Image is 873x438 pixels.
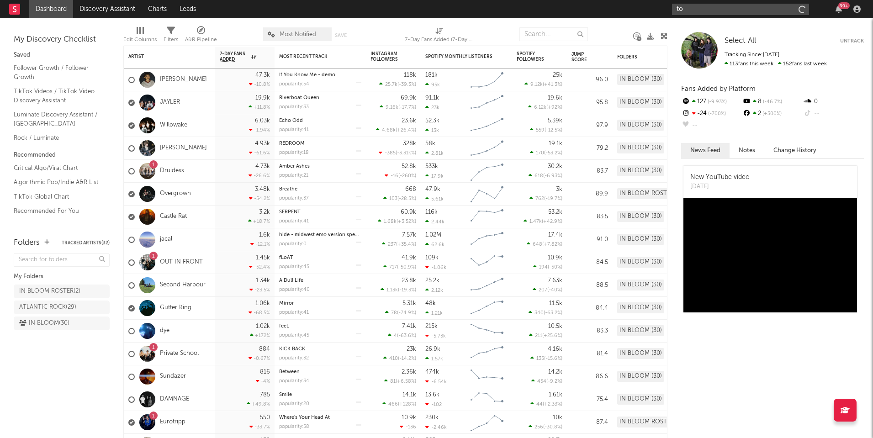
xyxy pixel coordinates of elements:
[249,195,270,201] div: -54.2 %
[160,304,191,312] a: Gutter King
[380,104,416,110] div: ( )
[248,218,270,224] div: +18.7 %
[255,118,270,124] div: 6.03k
[543,219,561,224] span: +42.9 %
[279,187,361,192] div: Breathe
[386,288,398,293] span: 1.13k
[256,278,270,284] div: 1.34k
[385,310,416,316] div: ( )
[383,195,416,201] div: ( )
[394,333,397,338] span: 4
[539,265,548,270] span: 194
[425,173,444,179] div: 17.9k
[530,82,543,87] span: 9.12k
[249,264,270,270] div: -52.4 %
[250,332,270,338] div: +172 %
[403,141,416,147] div: 328k
[384,219,397,224] span: 1.68k
[533,242,542,247] span: 648
[14,163,101,173] a: Critical Algo/Viral Chart
[545,151,561,156] span: -53.2 %
[681,120,742,132] div: --
[534,105,546,110] span: 6.12k
[14,317,110,330] a: IN BLOOM(30)
[549,141,562,147] div: 19.1k
[725,61,827,67] span: 152 fans last week
[259,232,270,238] div: 1.6k
[553,72,562,78] div: 25k
[571,74,608,85] div: 96.0
[466,160,508,183] svg: Chart title
[249,310,270,316] div: -68.5 %
[725,52,779,58] span: Tracking Since: [DATE]
[19,318,69,329] div: IN BLOOM ( 30 )
[425,141,435,147] div: 58k
[761,111,782,116] span: +300 %
[398,265,415,270] span: -50.9 %
[404,72,416,78] div: 118k
[466,114,508,137] svg: Chart title
[548,209,562,215] div: 53.2k
[466,297,508,320] svg: Chart title
[14,86,101,105] a: TikTok Videos / TikTok Video Discovery Assistant
[617,302,664,313] div: IN BLOOM (30)
[279,278,303,283] a: A Dull Life
[279,141,361,146] div: REDROOM
[425,72,438,78] div: 181k
[838,2,850,9] div: 99 +
[386,105,398,110] span: 9.16k
[388,332,416,338] div: ( )
[764,143,825,158] button: Change History
[534,174,543,179] span: 618
[279,73,361,78] div: If You Know Me - demo
[425,196,444,202] div: 5.61k
[539,288,547,293] span: 207
[425,287,443,293] div: 2.12k
[379,81,416,87] div: ( )
[571,234,608,245] div: 91.0
[617,234,664,245] div: IN BLOOM (30)
[681,96,742,108] div: 127
[402,164,416,169] div: 52.8k
[425,333,446,339] div: -5.73k
[14,150,110,161] div: Recommended
[466,251,508,274] svg: Chart title
[617,97,664,108] div: IN BLOOM (30)
[14,301,110,314] a: ATLANTIC ROCK(29)
[549,288,561,293] span: -40 %
[397,151,415,156] span: -3.31k %
[279,415,330,420] a: Where's Your Head At
[425,95,439,101] div: 91.1k
[725,61,773,67] span: 113 fans this week
[402,278,416,284] div: 23.8k
[803,96,864,108] div: 0
[401,209,416,215] div: 60.9k
[279,118,361,123] div: Echo Odd
[466,320,508,343] svg: Chart title
[425,105,439,111] div: 23k
[397,128,415,133] span: +26.4 %
[524,218,562,224] div: ( )
[388,242,396,247] span: 237
[571,211,608,222] div: 83.5
[160,418,185,426] a: Eurotripp
[160,236,172,243] a: jacal
[546,128,561,133] span: -12.5 %
[123,23,157,49] div: Edit Columns
[279,173,308,178] div: popularity: 21
[14,34,110,45] div: My Discovery Checklist
[548,164,562,169] div: 30.2k
[571,280,608,291] div: 88.5
[279,264,309,269] div: popularity: 45
[19,302,76,313] div: ATLANTIC ROCK ( 29 )
[425,164,438,169] div: 533k
[160,167,184,175] a: Druidess
[14,285,110,298] a: IN BLOOM ROSTER(2)
[279,105,309,110] div: popularity: 33
[535,196,544,201] span: 762
[255,301,270,306] div: 1.06k
[425,150,444,156] div: 2.81k
[279,164,310,169] a: Amber Ashes
[279,187,297,192] a: Breathe
[279,324,361,329] div: feeL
